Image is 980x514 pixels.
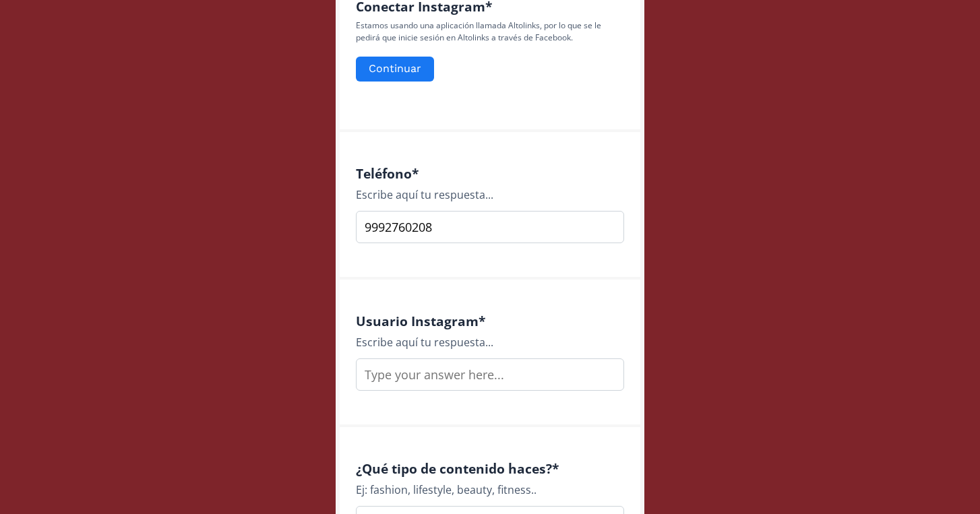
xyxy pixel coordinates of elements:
[356,313,624,329] h4: Usuario Instagram *
[356,166,624,181] h4: Teléfono *
[356,187,624,203] div: Escribe aquí tu respuesta...
[356,482,624,498] div: Ej: fashion, lifestyle, beauty, fitness..
[356,358,624,391] input: Type your answer here...
[356,334,624,350] div: Escribe aquí tu respuesta...
[356,20,624,44] p: Estamos usando una aplicación llamada Altolinks, por lo que se le pedirá que inicie sesión en Alt...
[356,57,434,82] button: Continuar
[356,461,624,476] h4: ¿Qué tipo de contenido haces? *
[356,211,624,243] input: Type your answer here...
